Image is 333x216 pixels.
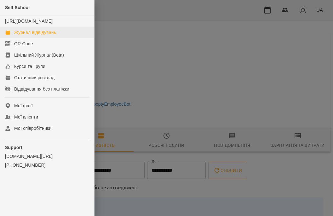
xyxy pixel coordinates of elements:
p: Support [5,144,89,151]
a: [DOMAIN_NAME][URL] [5,153,89,159]
div: Мої філії [14,102,33,109]
a: [PHONE_NUMBER] [5,162,89,168]
div: Журнал відвідувань [14,29,56,36]
a: [URL][DOMAIN_NAME] [5,19,53,24]
div: Шкільний Журнал(Beta) [14,52,64,58]
div: Мої клієнти [14,114,38,120]
div: Відвідування без платіжки [14,86,69,92]
span: Self School [5,5,30,10]
div: QR Code [14,41,33,47]
div: Статичний розклад [14,75,55,81]
div: Курси та Групи [14,63,45,69]
div: Мої співробітники [14,125,52,131]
